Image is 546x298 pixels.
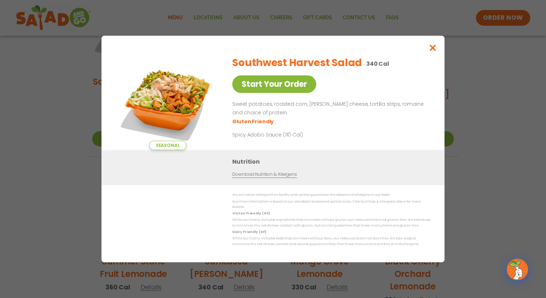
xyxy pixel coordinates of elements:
[232,199,430,210] p: Nutrition information is based on our standard recipes and portion sizes. Click Nutrition & Aller...
[118,50,218,150] img: Featured product photo for Southwest Harvest Salad
[366,59,389,68] p: 340 Cal
[507,259,527,279] img: wpChatIcon
[232,157,434,166] h3: Nutrition
[232,211,269,215] strong: Gluten Friendly (GF)
[232,75,316,93] a: Start Your Order
[232,192,430,198] p: We are not an allergen free facility and cannot guarantee the absence of allergens in our foods.
[232,217,430,228] p: While our menu includes ingredients that are made without gluten, our restaurants are not gluten ...
[232,131,364,139] p: Spicy Adobo Sauce (110 Cal)
[232,236,430,247] p: While our menu includes foods that are made without dairy, our restaurants are not dairy free. We...
[232,171,297,178] a: Download Nutrition & Allergens
[232,230,266,234] strong: Dairy Friendly (DF)
[149,141,187,150] span: Seasonal
[232,100,427,117] p: Sweet potatoes, roasted corn, [PERSON_NAME] cheese, tortilla strips, romaine and choice of protein.
[232,118,275,125] li: Gluten Friendly
[421,36,445,60] button: Close modal
[232,55,362,70] h2: Southwest Harvest Salad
